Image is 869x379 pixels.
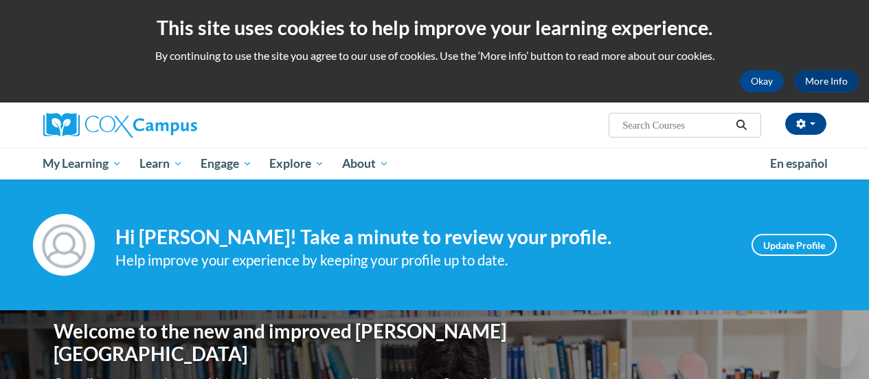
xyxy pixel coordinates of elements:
div: Main menu [33,148,837,180]
a: Cox Campus [43,113,291,138]
h1: Welcome to the new and improved [PERSON_NAME][GEOGRAPHIC_DATA] [54,320,552,366]
p: By continuing to use the site you agree to our use of cookies. Use the ‘More info’ button to read... [10,48,859,63]
h2: This site uses cookies to help improve your learning experience. [10,14,859,41]
a: Learn [131,148,192,180]
div: Help improve your experience by keeping your profile up to date. [115,249,731,272]
span: My Learning [43,155,122,172]
a: Update Profile [752,234,837,256]
span: En español [770,156,828,171]
button: Account Settings [785,113,826,135]
a: About [333,148,398,180]
a: Engage [192,148,261,180]
a: My Learning [34,148,131,180]
button: Okay [740,70,784,92]
span: Explore [269,155,324,172]
span: About [342,155,389,172]
img: Profile Image [33,214,95,276]
a: Explore [260,148,333,180]
img: Cox Campus [43,113,197,138]
a: More Info [794,70,859,92]
iframe: Button to launch messaging window [814,324,858,368]
h4: Hi [PERSON_NAME]! Take a minute to review your profile. [115,226,731,249]
span: Learn [139,155,183,172]
button: Search [731,117,752,133]
input: Search Courses [621,117,731,133]
span: Engage [201,155,252,172]
a: En español [761,149,837,178]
